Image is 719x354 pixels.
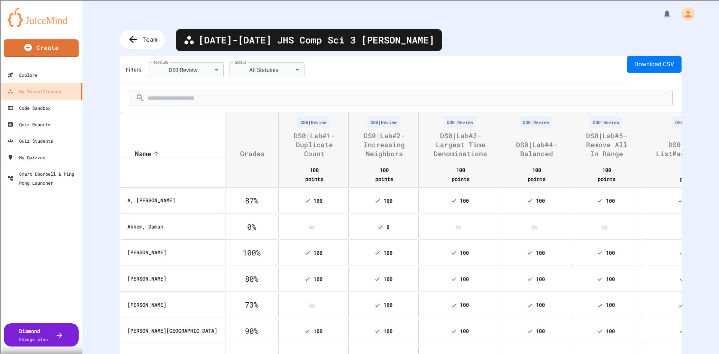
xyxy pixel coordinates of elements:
[120,240,225,266] th: [PERSON_NAME]
[120,188,225,214] th: A, [PERSON_NAME]
[120,318,225,344] th: [PERSON_NAME][GEOGRAPHIC_DATA]
[235,59,247,65] label: Status
[120,266,225,292] th: [PERSON_NAME]
[120,292,225,318] th: [PERSON_NAME]
[135,149,161,158] span: Name
[154,59,168,65] label: Module
[120,214,225,240] th: Akkem, Daman
[673,5,697,22] div: My Account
